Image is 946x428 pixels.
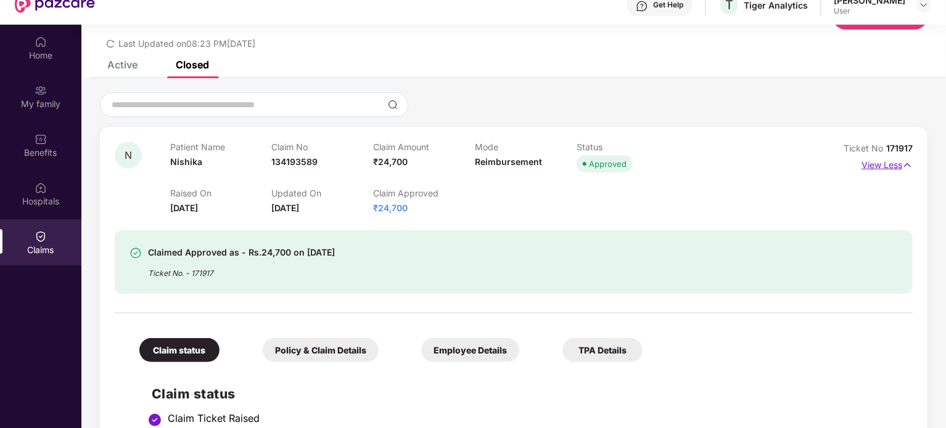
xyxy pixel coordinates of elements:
[263,338,379,362] div: Policy & Claim Details
[388,100,398,110] img: svg+xml;base64,PHN2ZyBpZD0iU2VhcmNoLTMyeDMyIiB4bWxucz0iaHR0cDovL3d3dy53My5vcmcvMjAwMC9zdmciIHdpZH...
[170,156,202,167] span: Nishika
[176,59,209,71] div: Closed
[35,230,47,243] img: svg+xml;base64,PHN2ZyBpZD0iQ2xhaW0iIHhtbG5zPSJodHRwOi8vd3d3LnczLm9yZy8yMDAwL3N2ZyIgd2lkdGg9IjIwIi...
[272,188,374,198] p: Updated On
[106,38,115,49] span: redo
[272,156,318,167] span: 134193589
[147,413,162,427] img: svg+xml;base64,PHN2ZyBpZD0iU3RlcC1Eb25lLTMyeDMyIiB4bWxucz0iaHR0cDovL3d3dy53My5vcmcvMjAwMC9zdmciIH...
[35,182,47,194] img: svg+xml;base64,PHN2ZyBpZD0iSG9zcGl0YWxzIiB4bWxucz0iaHR0cDovL3d3dy53My5vcmcvMjAwMC9zdmciIHdpZHRoPS...
[577,142,678,152] p: Status
[148,260,335,279] div: Ticket No. - 171917
[421,338,519,362] div: Employee Details
[130,247,142,259] img: svg+xml;base64,PHN2ZyBpZD0iU3VjY2Vzcy0zMngzMiIgeG1sbnM9Imh0dHA6Ly93d3cudzMub3JnLzIwMDAvc3ZnIiB3aW...
[170,142,272,152] p: Patient Name
[35,84,47,97] img: svg+xml;base64,PHN2ZyB3aWR0aD0iMjAiIGhlaWdodD0iMjAiIHZpZXdCb3g9IjAgMCAyMCAyMCIgZmlsbD0ibm9uZSIgeG...
[589,158,627,170] div: Approved
[886,143,913,153] span: 171917
[373,142,475,152] p: Claim Amount
[118,38,255,49] span: Last Updated on 08:23 PM[DATE]
[139,338,220,362] div: Claim status
[562,338,643,362] div: TPA Details
[272,203,300,213] span: [DATE]
[902,158,913,172] img: svg+xml;base64,PHN2ZyB4bWxucz0iaHR0cDovL3d3dy53My5vcmcvMjAwMC9zdmciIHdpZHRoPSIxNyIgaGVpZ2h0PSIxNy...
[35,133,47,145] img: svg+xml;base64,PHN2ZyBpZD0iQmVuZWZpdHMiIHhtbG5zPSJodHRwOi8vd3d3LnczLm9yZy8yMDAwL3N2ZyIgd2lkdGg9Ij...
[862,155,913,172] p: View Less
[107,59,138,71] div: Active
[844,143,886,153] span: Ticket No
[170,188,272,198] p: Raised On
[168,412,900,424] div: Claim Ticket Raised
[152,384,900,404] h2: Claim status
[35,36,47,48] img: svg+xml;base64,PHN2ZyBpZD0iSG9tZSIgeG1sbnM9Imh0dHA6Ly93d3cudzMub3JnLzIwMDAvc3ZnIiB3aWR0aD0iMjAiIG...
[148,245,335,260] div: Claimed Approved as - Rs.24,700 on [DATE]
[170,203,198,213] span: [DATE]
[272,142,374,152] p: Claim No
[373,156,408,167] span: ₹24,700
[373,188,475,198] p: Claim Approved
[834,6,905,16] div: User
[373,203,408,213] span: ₹24,700
[475,142,577,152] p: Mode
[475,156,542,167] span: Reimbursement
[125,150,132,161] span: N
